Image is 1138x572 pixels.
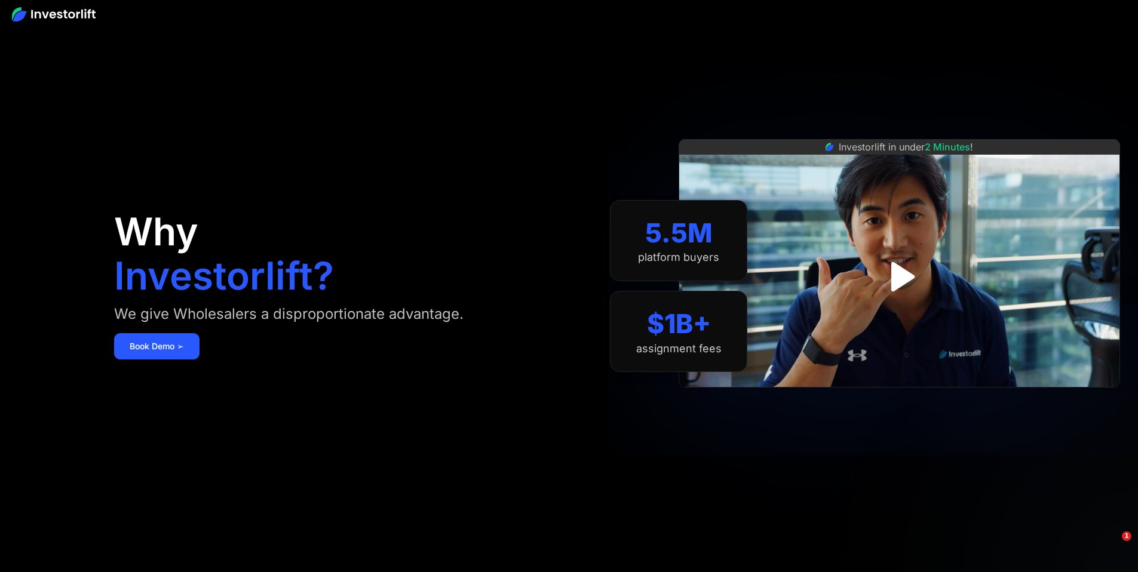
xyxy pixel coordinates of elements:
iframe: Customer reviews powered by Trustpilot [810,393,989,408]
a: open lightbox [873,250,926,303]
div: platform buyers [638,251,719,264]
div: 5.5M [645,217,713,249]
div: assignment fees [636,342,722,355]
div: $1B+ [647,308,711,340]
h1: Investorlift? [114,257,334,295]
a: Book Demo ➢ [114,333,200,359]
span: 1 [1122,531,1131,541]
h1: Why [114,213,198,251]
iframe: Intercom live chat [1097,531,1126,560]
div: Investorlift in under ! [839,140,973,154]
div: We give Wholesalers a disproportionate advantage. [114,305,464,324]
span: 2 Minutes [925,141,970,153]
